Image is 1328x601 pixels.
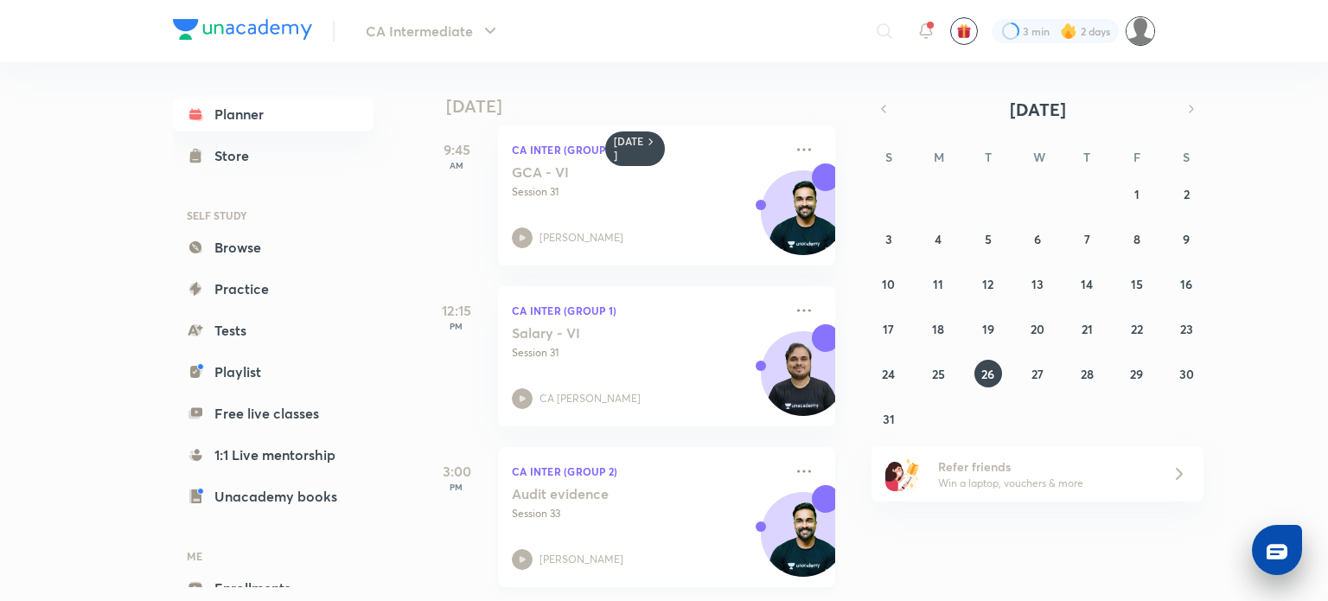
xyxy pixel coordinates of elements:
abbr: August 6, 2025 [1034,231,1041,247]
h6: ME [173,541,373,571]
abbr: August 1, 2025 [1134,186,1140,202]
div: Store [214,145,259,166]
img: Company Logo [173,19,312,40]
img: Avatar [762,502,845,585]
abbr: August 2, 2025 [1184,186,1190,202]
button: August 19, 2025 [974,315,1002,342]
p: [PERSON_NAME] [539,552,623,567]
abbr: August 5, 2025 [985,231,992,247]
abbr: August 12, 2025 [982,276,993,292]
p: Session 33 [512,506,783,521]
button: August 2, 2025 [1172,180,1200,208]
p: Session 31 [512,184,783,200]
p: CA Inter (Group 1) [512,139,783,160]
img: avatar [956,23,972,39]
p: Session 31 [512,345,783,361]
p: PM [422,482,491,492]
abbr: Sunday [885,149,892,165]
button: August 23, 2025 [1172,315,1200,342]
a: Store [173,138,373,173]
button: August 17, 2025 [875,315,903,342]
button: August 18, 2025 [924,315,952,342]
abbr: August 10, 2025 [882,276,895,292]
p: CA Inter (Group 1) [512,300,783,321]
abbr: August 21, 2025 [1082,321,1093,337]
abbr: Wednesday [1033,149,1045,165]
abbr: Thursday [1083,149,1090,165]
h5: 12:15 [422,300,491,321]
abbr: August 27, 2025 [1031,366,1044,382]
abbr: August 31, 2025 [883,411,895,427]
button: August 22, 2025 [1123,315,1151,342]
abbr: Friday [1133,149,1140,165]
abbr: August 3, 2025 [885,231,892,247]
abbr: August 8, 2025 [1133,231,1140,247]
a: Planner [173,97,373,131]
button: CA Intermediate [355,14,511,48]
abbr: August 14, 2025 [1081,276,1093,292]
a: Playlist [173,355,373,389]
button: August 30, 2025 [1172,360,1200,387]
button: August 26, 2025 [974,360,1002,387]
abbr: August 30, 2025 [1179,366,1194,382]
abbr: August 9, 2025 [1183,231,1190,247]
a: 1:1 Live mentorship [173,438,373,472]
abbr: Monday [934,149,944,165]
img: Avatar [762,341,845,424]
button: [DATE] [896,97,1179,121]
button: August 4, 2025 [924,225,952,253]
abbr: August 16, 2025 [1180,276,1192,292]
button: August 14, 2025 [1073,270,1101,297]
h5: Salary - VI [512,324,727,342]
a: Browse [173,230,373,265]
button: August 7, 2025 [1073,225,1101,253]
button: August 20, 2025 [1024,315,1051,342]
button: August 16, 2025 [1172,270,1200,297]
abbr: August 17, 2025 [883,321,894,337]
button: August 25, 2025 [924,360,952,387]
abbr: August 25, 2025 [932,366,945,382]
button: August 21, 2025 [1073,315,1101,342]
abbr: August 7, 2025 [1084,231,1090,247]
h5: 3:00 [422,461,491,482]
a: Free live classes [173,396,373,431]
abbr: August 11, 2025 [933,276,943,292]
img: Avatar [762,180,845,263]
button: August 6, 2025 [1024,225,1051,253]
abbr: August 29, 2025 [1130,366,1143,382]
img: streak [1060,22,1077,40]
abbr: August 18, 2025 [932,321,944,337]
button: August 24, 2025 [875,360,903,387]
abbr: Saturday [1183,149,1190,165]
abbr: August 24, 2025 [882,366,895,382]
p: AM [422,160,491,170]
button: August 28, 2025 [1073,360,1101,387]
a: Unacademy books [173,479,373,514]
button: August 27, 2025 [1024,360,1051,387]
p: [PERSON_NAME] [539,230,623,246]
abbr: August 19, 2025 [982,321,994,337]
abbr: August 15, 2025 [1131,276,1143,292]
a: Tests [173,313,373,348]
p: PM [422,321,491,331]
img: referral [885,457,920,491]
button: August 12, 2025 [974,270,1002,297]
h6: Refer friends [938,457,1151,476]
h5: 9:45 [422,139,491,160]
abbr: August 22, 2025 [1131,321,1143,337]
span: [DATE] [1010,98,1066,121]
abbr: August 4, 2025 [935,231,942,247]
button: avatar [950,17,978,45]
button: August 29, 2025 [1123,360,1151,387]
button: August 11, 2025 [924,270,952,297]
p: Win a laptop, vouchers & more [938,476,1151,491]
abbr: August 20, 2025 [1031,321,1044,337]
h5: Audit evidence [512,485,727,502]
h5: GCA - VI [512,163,727,181]
button: August 15, 2025 [1123,270,1151,297]
abbr: August 13, 2025 [1031,276,1044,292]
button: August 13, 2025 [1024,270,1051,297]
h6: SELF STUDY [173,201,373,230]
a: Practice [173,272,373,306]
p: CA Inter (Group 2) [512,461,783,482]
